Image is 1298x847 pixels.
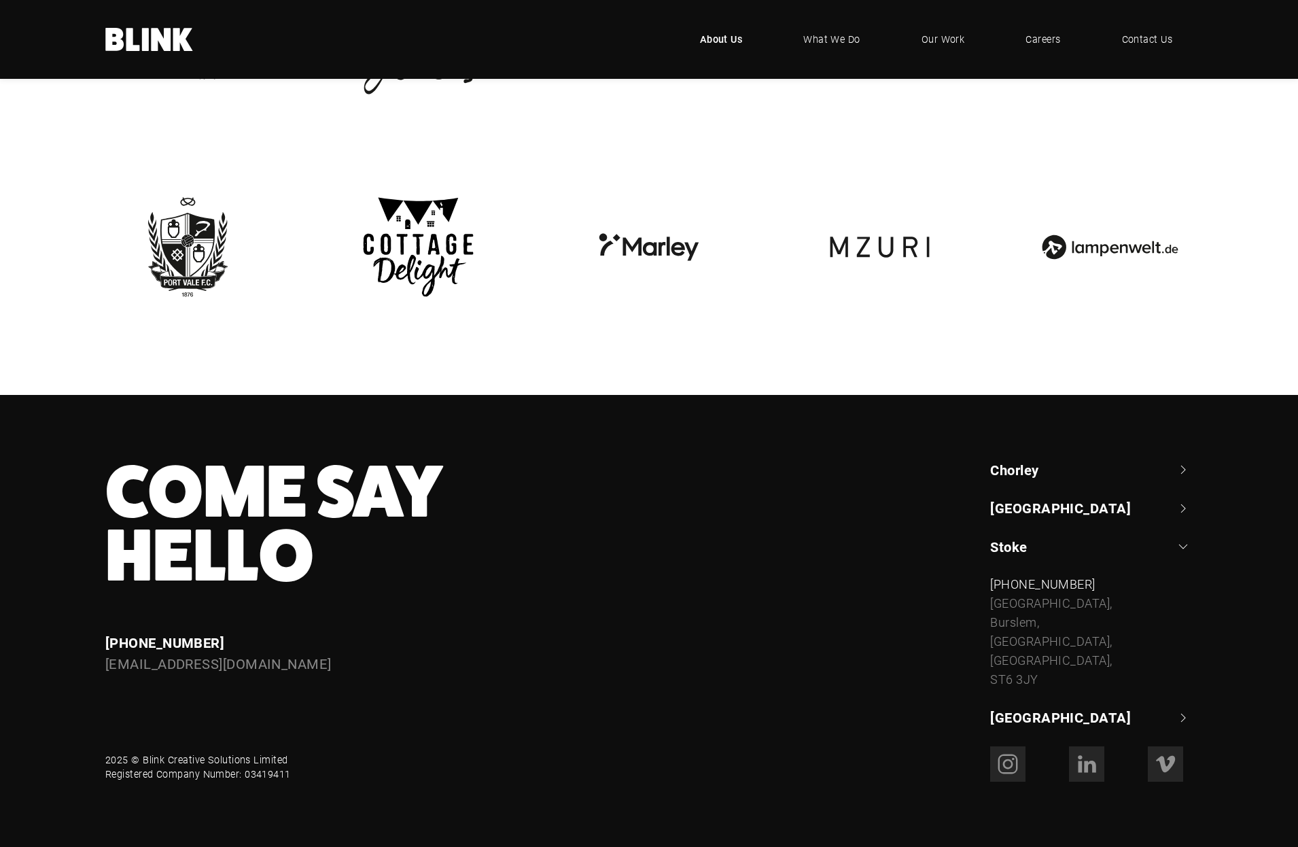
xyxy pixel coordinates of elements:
a: Careers [1005,19,1081,60]
a: [GEOGRAPHIC_DATA] [990,498,1193,517]
img: Lampenwelt [1028,165,1193,330]
span: About Us [700,32,743,47]
a: Our Work [901,19,985,60]
img: Cottage Delight [336,165,501,330]
div: [GEOGRAPHIC_DATA], Burslem, [GEOGRAPHIC_DATA], [GEOGRAPHIC_DATA], ST6 3JY [990,594,1193,689]
a: What We Do [783,19,881,60]
a: Chorley [990,460,1193,479]
div: 2025 © Blink Creative Solutions Limited Registered Company Number: 03419411 [105,753,291,782]
a: About Us [680,19,763,60]
a: [PHONE_NUMBER] [990,576,1095,592]
a: Stoke [990,537,1193,556]
span: What We Do [803,32,860,47]
img: Mzuri [797,165,962,330]
div: Stoke [990,575,1193,689]
a: [EMAIL_ADDRESS][DOMAIN_NAME] [105,655,332,672]
a: [PHONE_NUMBER] [105,634,224,651]
a: [GEOGRAPHIC_DATA] [990,708,1193,727]
img: Marley [566,165,731,330]
span: Our Work [922,32,965,47]
span: Careers [1025,32,1060,47]
a: Home [105,28,194,51]
a: Contact Us [1102,19,1193,60]
h3: Come Say Hello [105,460,750,588]
img: Port Vale [105,165,270,330]
span: Contact Us [1122,32,1173,47]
